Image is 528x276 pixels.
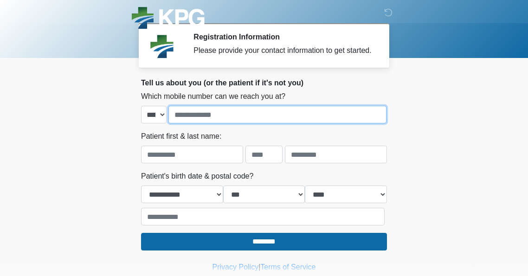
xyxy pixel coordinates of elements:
[141,78,387,87] h2: Tell us about you (or the patient if it's not you)
[212,263,259,271] a: Privacy Policy
[141,131,221,142] label: Patient first & last name:
[132,7,205,32] img: KPG Healthcare Logo
[141,171,253,182] label: Patient's birth date & postal code?
[141,91,285,102] label: Which mobile number can we reach you at?
[260,263,316,271] a: Terms of Service
[193,45,373,56] div: Please provide your contact information to get started.
[148,32,176,60] img: Agent Avatar
[258,263,260,271] a: |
